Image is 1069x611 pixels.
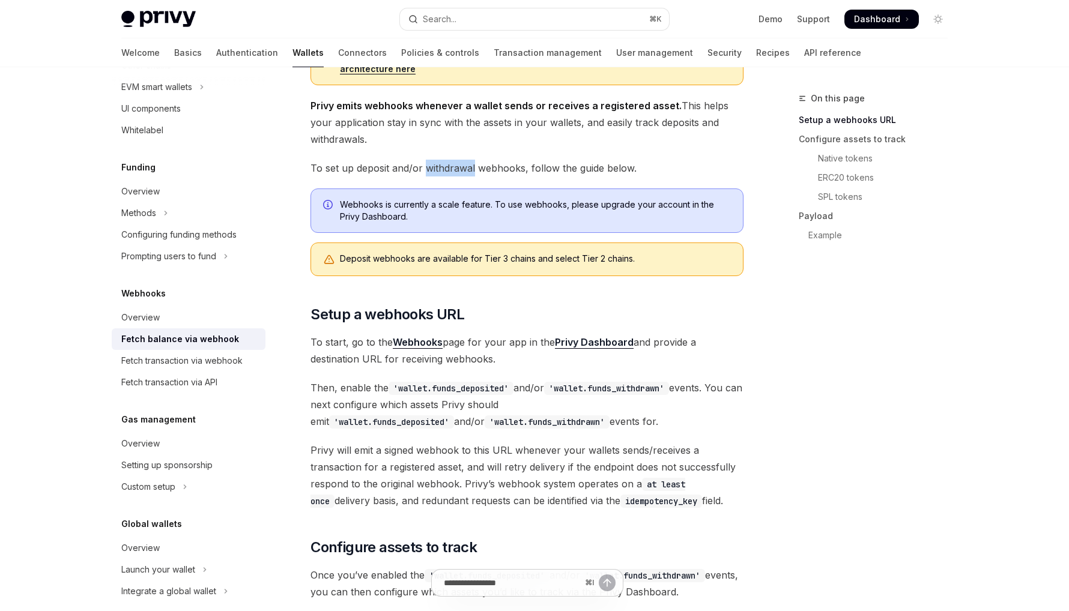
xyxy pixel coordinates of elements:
[121,480,175,494] div: Custom setup
[310,100,682,112] strong: Privy emits webhooks whenever a wallet sends or receives a registered asset.
[844,10,919,29] a: Dashboard
[854,13,900,25] span: Dashboard
[555,336,634,349] a: Privy Dashboard
[310,160,743,176] span: To set up deposit and/or withdrawal webhooks, follow the guide below.
[799,187,957,206] a: SPL tokens
[756,38,790,67] a: Recipes
[121,80,192,94] div: EVM smart wallets
[121,436,160,451] div: Overview
[620,495,702,508] code: idempotency_key
[121,123,163,137] div: Whitelabel
[112,433,265,454] a: Overview
[799,110,957,130] a: Setup a webhooks URL
[811,91,865,106] span: On this page
[121,517,182,531] h5: Global wallets
[340,253,731,266] div: Deposit webhooks are available for Tier 3 chains and select Tier 2 chains.
[799,130,957,149] a: Configure assets to track
[707,38,742,67] a: Security
[112,559,265,580] button: Toggle Launch your wallet section
[121,184,160,199] div: Overview
[797,13,830,25] a: Support
[799,168,957,187] a: ERC20 tokens
[759,13,783,25] a: Demo
[310,334,743,367] span: To start, go to the page for your app in the and provide a destination URL for receiving webhooks.
[799,226,957,245] a: Example
[121,458,213,472] div: Setting up sponsorship
[216,38,278,67] a: Authentication
[121,310,160,325] div: Overview
[112,307,265,328] a: Overview
[494,38,602,67] a: Transaction management
[112,224,265,245] a: Configuring funding methods
[121,562,195,577] div: Launch your wallet
[928,10,948,29] button: Toggle dark mode
[112,537,265,559] a: Overview
[389,382,513,395] code: 'wallet.funds_deposited'
[121,249,216,263] div: Prompting users to fund
[121,541,160,555] div: Overview
[485,415,610,429] code: 'wallet.funds_withdrawn'
[112,372,265,393] a: Fetch transaction via API
[121,332,239,346] div: Fetch balance via webhook
[338,38,387,67] a: Connectors
[400,8,669,30] button: Open search
[121,206,156,220] div: Methods
[401,38,479,67] a: Policies & controls
[112,245,265,267] button: Toggle Prompting users to fund section
[112,181,265,202] a: Overview
[799,149,957,168] a: Native tokens
[121,412,196,427] h5: Gas management
[121,11,196,28] img: light logo
[112,350,265,372] a: Fetch transaction via webhook
[112,328,265,350] a: Fetch balance via webhook
[112,476,265,498] button: Toggle Custom setup section
[112,202,265,224] button: Toggle Methods section
[310,538,477,557] span: Configure assets to track
[649,14,662,24] span: ⌘ K
[292,38,324,67] a: Wallets
[393,336,443,349] a: Webhooks
[121,354,243,368] div: Fetch transaction via webhook
[329,415,454,429] code: 'wallet.funds_deposited'
[323,254,335,266] svg: Warning
[616,38,693,67] a: User management
[121,101,181,116] div: UI components
[112,119,265,141] a: Whitelabel
[112,98,265,119] a: UI components
[393,336,443,348] strong: Webhooks
[423,12,456,26] div: Search...
[310,305,464,324] span: Setup a webhooks URL
[544,382,669,395] code: 'wallet.funds_withdrawn'
[804,38,861,67] a: API reference
[599,574,616,591] button: Send message
[121,227,237,242] div: Configuring funding methods
[121,38,160,67] a: Welcome
[310,97,743,148] span: This helps your application stay in sync with the assets in your wallets, and easily track deposi...
[310,379,743,430] span: Then, enable the and/or events. You can next configure which assets Privy should emit and/or even...
[112,454,265,476] a: Setting up sponsorship
[121,584,216,598] div: Integrate a global wallet
[121,375,217,390] div: Fetch transaction via API
[121,286,166,301] h5: Webhooks
[310,442,743,509] span: Privy will emit a signed webhook to this URL whenever your wallets sends/receives a transaction f...
[121,160,156,175] h5: Funding
[444,570,580,596] input: Ask a question...
[799,206,957,226] a: Payload
[112,580,265,602] button: Toggle Integrate a global wallet section
[323,200,335,212] svg: Info
[112,76,265,98] button: Toggle EVM smart wallets section
[340,199,731,223] span: Webhooks is currently a scale feature. To use webhooks, please upgrade your account in the Privy ...
[174,38,202,67] a: Basics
